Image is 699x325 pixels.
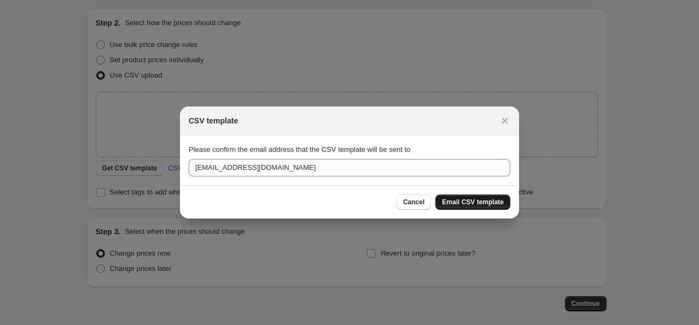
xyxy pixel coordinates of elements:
span: Cancel [403,198,424,206]
button: Cancel [397,194,431,210]
span: Please confirm the email address that the CSV template will be sent to [189,145,410,153]
button: Email CSV template [435,194,510,210]
h2: CSV template [189,115,238,126]
span: Email CSV template [442,198,504,206]
button: Close [497,113,512,128]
